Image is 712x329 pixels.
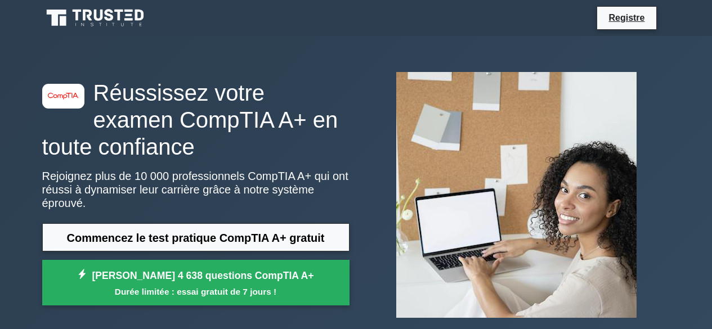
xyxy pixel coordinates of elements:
font: Réussissez votre examen CompTIA A+ en toute confiance [42,80,338,159]
a: Commencez le test pratique CompTIA A+ gratuit [42,223,350,252]
a: Registre [602,11,651,25]
a: [PERSON_NAME] 4 638 questions CompTIA A+Durée limitée : essai gratuit de 7 jours ! [42,260,350,305]
font: Registre [608,13,644,22]
font: Commencez le test pratique CompTIA A+ gratuit [66,232,324,244]
font: [PERSON_NAME] 4 638 questions CompTIA A+ [92,270,314,281]
font: Durée limitée : essai gratuit de 7 jours ! [115,287,276,296]
font: Rejoignez plus de 10 000 professionnels CompTIA A+ qui ont réussi à dynamiser leur carrière grâce... [42,170,348,209]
